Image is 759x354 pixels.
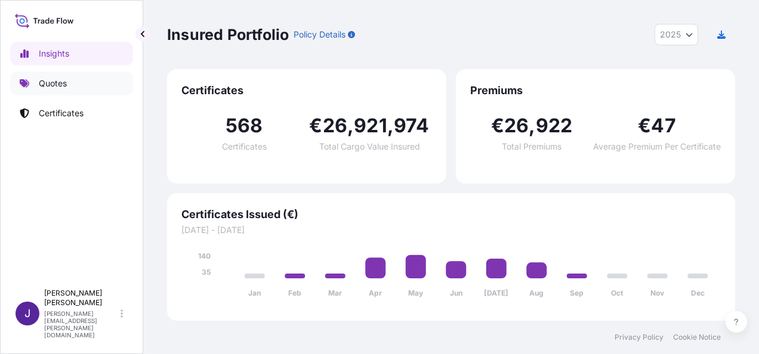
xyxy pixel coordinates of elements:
a: Quotes [10,72,133,95]
span: , [347,116,354,135]
span: Total Cargo Value Insured [319,142,420,151]
a: Insights [10,42,133,66]
tspan: May [408,288,424,297]
tspan: 35 [202,268,211,277]
span: 26 [504,116,529,135]
span: € [491,116,504,135]
tspan: Feb [288,288,301,297]
span: Certificates [222,142,267,151]
tspan: Mar [328,288,342,297]
span: 568 [226,116,263,135]
tspan: Oct [611,288,624,297]
p: Insights [39,48,69,60]
tspan: Aug [529,288,544,297]
button: Year Selector [655,24,698,45]
a: Privacy Policy [615,333,664,342]
tspan: Jan [248,288,261,297]
span: Certificates [181,83,432,98]
span: € [638,116,651,135]
span: J [24,308,30,319]
span: Average Premium Per Certificate [593,142,721,151]
p: Policy Details [294,29,345,41]
span: 921 [354,116,387,135]
span: 922 [536,116,573,135]
tspan: 140 [198,251,211,260]
a: Certificates [10,101,133,125]
span: Total Premiums [502,142,561,151]
span: 26 [323,116,347,135]
span: Premiums [470,83,721,98]
span: 974 [394,116,430,135]
span: , [387,116,394,135]
span: 2025 [660,29,681,41]
tspan: Jun [450,288,462,297]
span: [DATE] - [DATE] [181,224,721,236]
tspan: Dec [691,288,705,297]
p: Quotes [39,77,67,89]
tspan: Sep [570,288,584,297]
span: , [529,116,535,135]
tspan: [DATE] [484,288,508,297]
a: Cookie Notice [673,333,721,342]
tspan: Apr [369,288,382,297]
span: 47 [651,116,675,135]
tspan: Nov [650,288,665,297]
span: € [309,116,322,135]
p: Certificates [39,107,84,119]
p: [PERSON_NAME] [PERSON_NAME] [44,288,118,308]
span: Certificates Issued (€) [181,207,721,222]
p: [PERSON_NAME][EMAIL_ADDRESS][PERSON_NAME][DOMAIN_NAME] [44,310,118,339]
p: Insured Portfolio [167,25,289,44]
